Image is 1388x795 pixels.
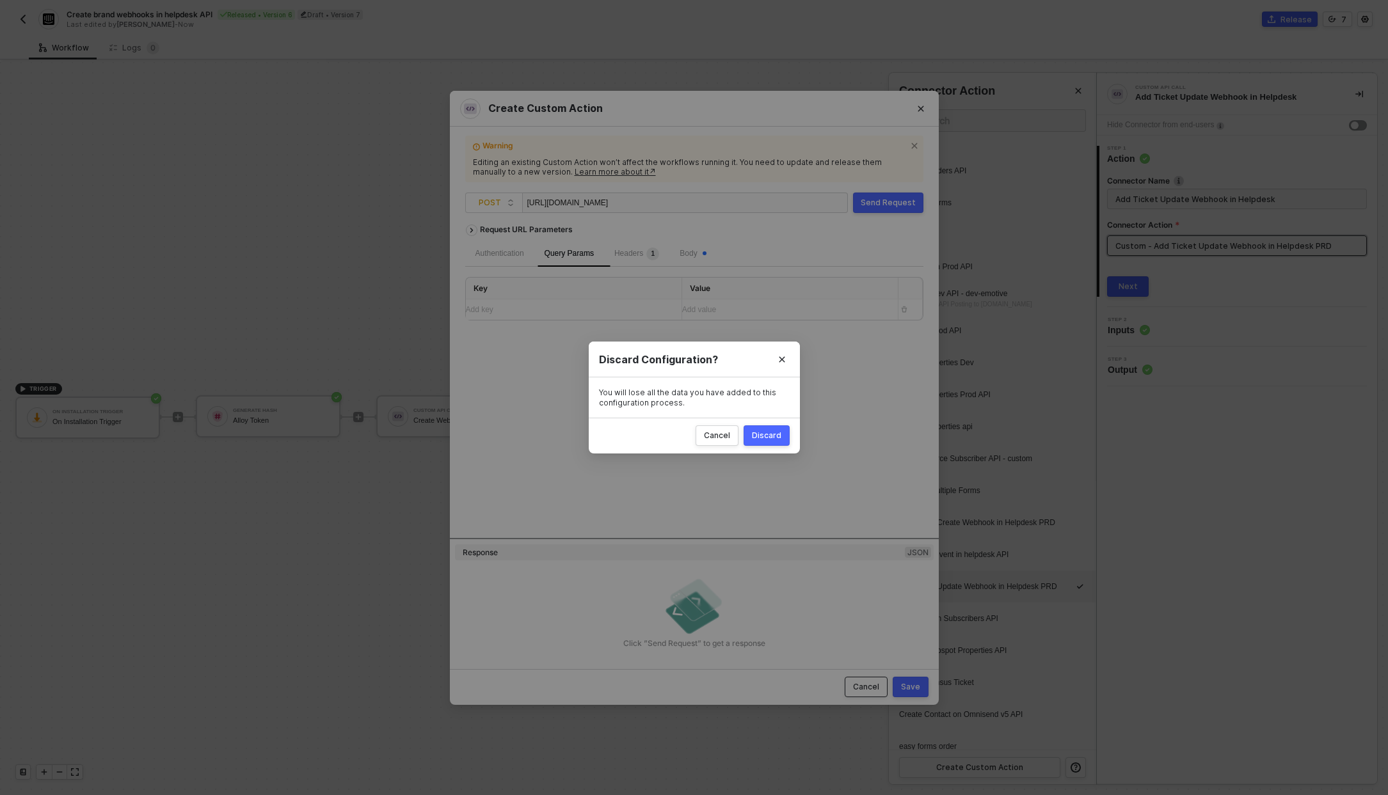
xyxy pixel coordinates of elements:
[704,430,730,441] div: Cancel
[744,425,790,446] button: Discard
[545,249,594,258] span: Query Params
[473,157,916,177] div: Editing an existing Custom Action won’t affect the workflows running it. You need to update and r...
[651,250,655,257] span: 1
[460,98,929,119] div: Create Custom Action
[599,352,790,366] div: Discard Configuration?
[901,682,920,692] div: Save
[614,249,659,258] span: Headers
[474,218,579,241] div: Request URL Parameters
[479,193,515,212] span: POST
[646,248,659,260] sup: 1
[911,139,921,150] span: icon-close
[853,193,923,213] button: Send Request
[527,193,655,214] div: [URL][DOMAIN_NAME]
[905,547,931,558] span: JSON
[861,198,916,208] div: Send Request
[475,248,524,260] div: Authentication
[682,278,898,300] th: Value
[662,574,726,638] img: empty-state-send-request
[680,249,706,258] span: Body
[752,430,781,441] div: Discard
[853,682,879,692] div: Cancel
[463,547,498,558] div: Response
[467,228,477,233] span: icon-arrow-right
[599,388,790,407] div: You will lose all the data you have added to this configuration process.
[466,278,682,300] th: Key
[893,677,929,697] button: Save
[845,677,888,697] button: Cancel
[903,91,939,127] button: Close
[483,141,905,155] span: Warning
[455,638,934,649] div: Click ”Send Request” to get a response
[464,102,477,115] img: integration-icon
[696,425,738,446] button: Cancel
[575,167,656,177] a: Learn more about it↗
[764,342,800,377] button: Close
